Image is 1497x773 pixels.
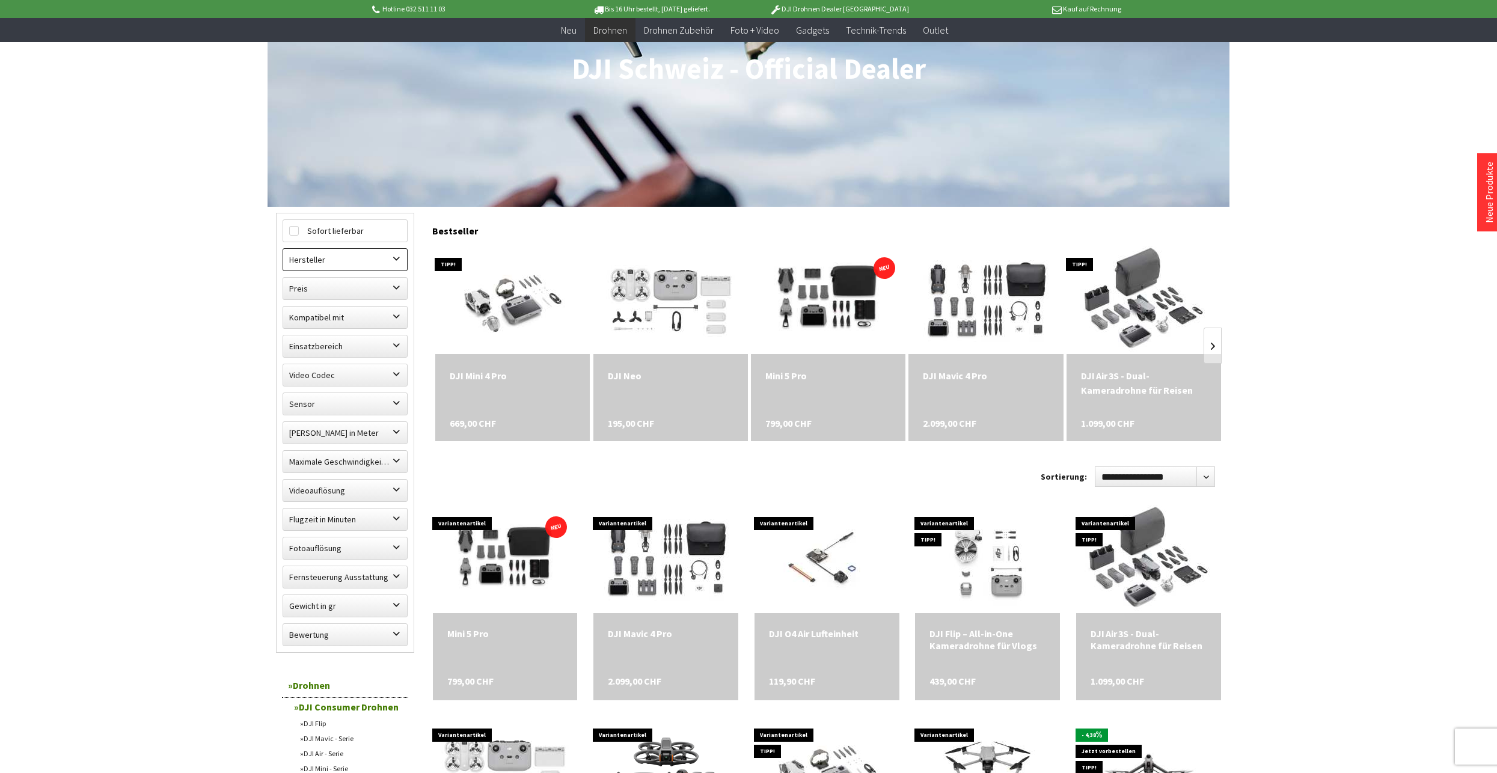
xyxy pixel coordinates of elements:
[283,393,407,415] label: Sensor
[755,505,899,613] img: DJI O4 Air Lufteinheit
[608,368,733,383] div: DJI Neo
[1085,505,1213,613] img: DJI Air 3S - Dual-Kameradrohne für Reisen
[283,480,407,501] label: Videoauflösung
[1081,416,1134,430] span: 1.099,00 CHF
[608,628,724,640] div: DJI Mavic 4 Pro
[447,628,563,640] div: Mini 5 Pro
[283,451,407,472] label: Maximale Geschwindigkeit in km/h
[294,731,408,746] a: DJI Mavic - Serie
[447,675,494,687] span: 799,00 CHF
[1483,162,1495,223] a: Neue Produkte
[593,24,627,36] span: Drohnen
[796,24,829,36] span: Gadgets
[608,628,724,640] a: DJI Mavic 4 Pro 2.099,00 CHF
[276,54,1221,84] h1: DJI Schweiz - Official Dealer
[769,628,885,640] div: DJI O4 Air Lufteinheit
[433,511,578,608] img: Mini 5 Pro
[923,416,976,430] span: 2.099,00 CHF
[282,673,408,698] a: Drohnen
[765,368,891,383] div: Mini 5 Pro
[370,2,557,16] p: Hotline 032 511 11 03
[788,18,837,43] a: Gadgets
[745,2,933,16] p: DJI Drohnen Dealer [GEOGRAPHIC_DATA]
[283,566,407,588] label: Fernsteuerung Ausstattung
[1091,628,1207,652] a: DJI Air 3S - Dual-Kameradrohne für Reisen 1.099,00 CHF
[608,368,733,383] a: DJI Neo 195,00 CHF
[450,416,496,430] span: 669,00 CHF
[765,416,812,430] span: 799,00 CHF
[916,505,1060,613] img: DJI Flip – All-in-One Kameradrohne für Vlogs
[769,628,885,640] a: DJI O4 Air Lufteinheit 119,90 CHF
[769,675,815,687] span: 119,90 CHF
[283,595,407,617] label: Gewicht in gr
[283,220,407,242] label: Sofort lieferbar
[294,716,408,731] a: DJI Flip
[914,246,1058,354] img: DJI Mavic 4 Pro
[929,675,976,687] span: 439,00 CHF
[635,18,722,43] a: Drohnen Zubehör
[283,509,407,530] label: Flugzeit in Minuten
[933,2,1121,16] p: Kauf auf Rechnung
[294,746,408,761] a: DJI Air - Serie
[1081,368,1207,397] div: DJI Air 3S - Dual-Kameradrohne für Reisen
[1081,368,1207,397] a: DJI Air 3S - Dual-Kameradrohne für Reisen 1.099,00 CHF
[585,18,635,43] a: Drohnen
[447,628,563,640] a: Mini 5 Pro 799,00 CHF
[608,416,654,430] span: 195,00 CHF
[445,246,580,354] img: DJI Mini 4 Pro
[283,364,407,386] label: Video Codec
[923,24,948,36] span: Outlet
[929,628,1045,652] a: DJI Flip – All-in-One Kameradrohne für Vlogs 439,00 CHF
[553,18,585,43] a: Neu
[846,24,906,36] span: Technik-Trends
[929,628,1045,652] div: DJI Flip – All-in-One Kameradrohne für Vlogs
[607,246,735,354] img: DJI Neo
[283,537,407,559] label: Fotoauflösung
[1080,246,1208,354] img: DJI Air 3S - Dual-Kameradrohne für Reisen
[283,335,407,357] label: Einsatzbereich
[450,368,575,383] div: DJI Mini 4 Pro
[722,18,788,43] a: Foto + Video
[288,698,408,716] a: DJI Consumer Drohnen
[283,422,407,444] label: Maximale Flughöhe in Meter
[594,505,738,613] img: DJI Mavic 4 Pro
[283,249,407,270] label: Hersteller
[837,18,914,43] a: Technik-Trends
[1091,628,1207,652] div: DJI Air 3S - Dual-Kameradrohne für Reisen
[914,18,957,43] a: Outlet
[283,307,407,328] label: Kompatibel mit
[923,368,1049,383] a: DJI Mavic 4 Pro 2.099,00 CHF
[561,24,577,36] span: Neu
[923,368,1049,383] div: DJI Mavic 4 Pro
[450,368,575,383] a: DJI Mini 4 Pro 669,00 CHF
[608,675,661,687] span: 2.099,00 CHF
[432,213,1221,243] div: Bestseller
[644,24,714,36] span: Drohnen Zubehör
[751,248,905,351] img: Mini 5 Pro
[1091,675,1144,687] span: 1.099,00 CHF
[557,2,745,16] p: Bis 16 Uhr bestellt, [DATE] geliefert.
[283,278,407,299] label: Preis
[765,368,891,383] a: Mini 5 Pro 799,00 CHF
[283,624,407,646] label: Bewertung
[730,24,779,36] span: Foto + Video
[1041,467,1087,486] label: Sortierung:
